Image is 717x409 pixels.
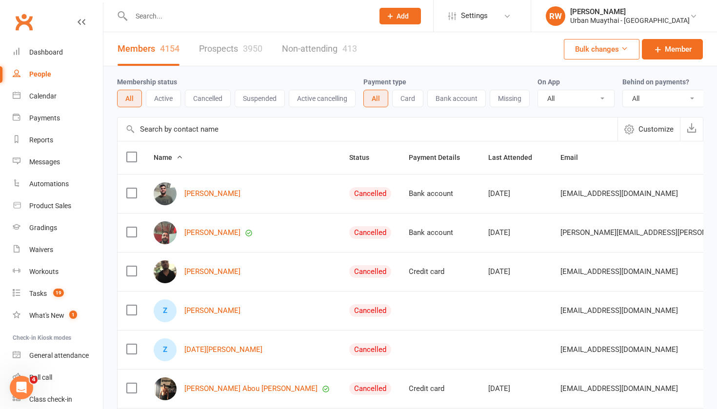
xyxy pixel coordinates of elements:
[13,217,103,239] a: Gradings
[154,338,177,361] div: Z
[13,63,103,85] a: People
[349,154,380,161] span: Status
[488,268,543,276] div: [DATE]
[349,343,391,356] div: Cancelled
[118,117,617,141] input: Search by contact name
[235,90,285,107] button: Suspended
[13,261,103,283] a: Workouts
[282,32,357,66] a: Non-attending413
[560,340,678,359] span: [EMAIL_ADDRESS][DOMAIN_NAME]
[488,385,543,393] div: [DATE]
[69,311,77,319] span: 1
[392,90,423,107] button: Card
[128,9,367,23] input: Search...
[243,43,262,54] div: 3950
[29,158,60,166] div: Messages
[154,299,177,322] div: Z
[29,312,64,319] div: What's New
[29,70,51,78] div: People
[622,78,689,86] label: Behind on payments?
[409,154,471,161] span: Payment Details
[488,229,543,237] div: [DATE]
[560,379,678,398] span: [EMAIL_ADDRESS][DOMAIN_NAME]
[160,43,179,54] div: 4154
[349,226,391,239] div: Cancelled
[409,229,471,237] div: Bank account
[13,173,103,195] a: Automations
[488,190,543,198] div: [DATE]
[13,367,103,389] a: Roll call
[409,190,471,198] div: Bank account
[29,48,63,56] div: Dashboard
[29,114,60,122] div: Payments
[13,107,103,129] a: Payments
[53,289,64,297] span: 19
[12,10,36,34] a: Clubworx
[29,373,52,381] div: Roll call
[560,262,678,281] span: [EMAIL_ADDRESS][DOMAIN_NAME]
[13,283,103,305] a: Tasks 19
[184,346,262,354] a: [DATE][PERSON_NAME]
[10,376,33,399] iframe: Intercom live chat
[185,90,231,107] button: Cancelled
[184,229,240,237] a: [PERSON_NAME]
[488,154,543,161] span: Last Attended
[199,32,262,66] a: Prospects3950
[642,39,703,59] a: Member
[13,305,103,327] a: What's New1
[13,151,103,173] a: Messages
[617,117,680,141] button: Customize
[13,41,103,63] a: Dashboard
[349,152,380,163] button: Status
[117,78,177,86] label: Membership status
[13,195,103,217] a: Product Sales
[363,78,406,86] label: Payment type
[349,265,391,278] div: Cancelled
[638,123,674,135] span: Customize
[379,8,421,24] button: Add
[560,152,589,163] button: Email
[117,90,142,107] button: All
[427,90,486,107] button: Bank account
[409,152,471,163] button: Payment Details
[13,239,103,261] a: Waivers
[13,85,103,107] a: Calendar
[564,39,639,59] button: Bulk changes
[184,268,240,276] a: [PERSON_NAME]
[13,129,103,151] a: Reports
[289,90,356,107] button: Active cancelling
[30,376,38,384] span: 4
[118,32,179,66] a: Members4154
[570,7,690,16] div: [PERSON_NAME]
[29,395,72,403] div: Class check-in
[560,301,678,320] span: [EMAIL_ADDRESS][DOMAIN_NAME]
[184,190,240,198] a: [PERSON_NAME]
[349,187,391,200] div: Cancelled
[342,43,357,54] div: 413
[29,224,57,232] div: Gradings
[461,5,488,27] span: Settings
[349,382,391,395] div: Cancelled
[570,16,690,25] div: Urban Muaythai - [GEOGRAPHIC_DATA]
[146,90,181,107] button: Active
[363,90,388,107] button: All
[488,152,543,163] button: Last Attended
[29,92,57,100] div: Calendar
[29,290,47,297] div: Tasks
[665,43,692,55] span: Member
[29,351,89,359] div: General attendance
[184,307,240,315] a: [PERSON_NAME]
[29,268,59,275] div: Workouts
[560,184,678,203] span: [EMAIL_ADDRESS][DOMAIN_NAME]
[546,6,565,26] div: RW
[409,268,471,276] div: Credit card
[29,246,53,253] div: Waivers
[409,385,471,393] div: Credit card
[184,385,318,393] a: [PERSON_NAME] Abou [PERSON_NAME]
[538,78,560,86] label: On App
[29,180,69,188] div: Automations
[29,202,71,210] div: Product Sales
[349,304,391,317] div: Cancelled
[490,90,530,107] button: Missing
[560,154,589,161] span: Email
